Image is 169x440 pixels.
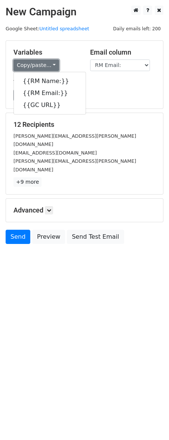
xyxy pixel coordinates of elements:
[13,206,156,214] h5: Advanced
[13,120,156,129] h5: 12 Recipients
[13,133,136,147] small: [PERSON_NAME][EMAIL_ADDRESS][PERSON_NAME][DOMAIN_NAME]
[6,6,163,18] h2: New Campaign
[39,26,89,31] a: Untitled spreadsheet
[14,99,86,111] a: {{GC URL}}
[14,87,86,99] a: {{RM Email:}}
[67,230,124,244] a: Send Test Email
[132,404,169,440] iframe: Chat Widget
[110,25,163,33] span: Daily emails left: 200
[13,177,42,187] a: +9 more
[90,48,156,56] h5: Email column
[13,59,59,71] a: Copy/paste...
[32,230,65,244] a: Preview
[110,26,163,31] a: Daily emails left: 200
[13,48,79,56] h5: Variables
[6,230,30,244] a: Send
[13,158,136,172] small: [PERSON_NAME][EMAIL_ADDRESS][PERSON_NAME][DOMAIN_NAME]
[6,26,89,31] small: Google Sheet:
[14,75,86,87] a: {{RM Name:}}
[13,150,97,156] small: [EMAIL_ADDRESS][DOMAIN_NAME]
